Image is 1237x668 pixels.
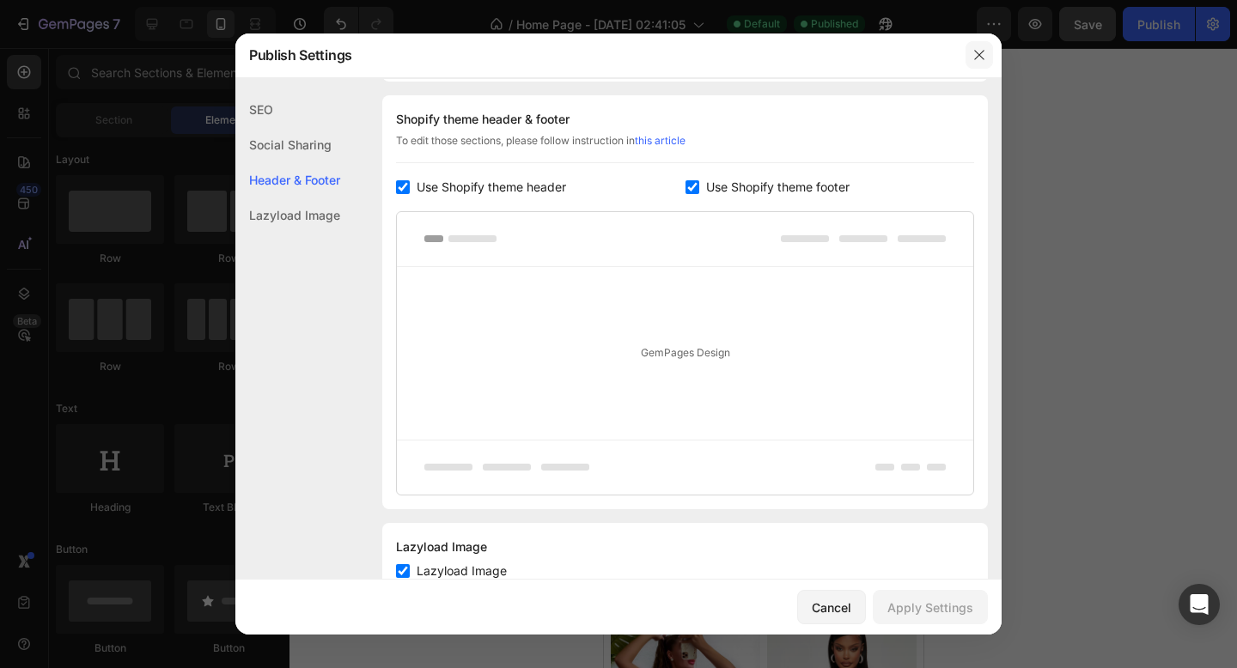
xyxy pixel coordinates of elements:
div: GemPages Design [397,267,973,440]
button: Apply Settings [873,590,988,624]
a: this article [635,134,686,147]
span: Use Shopify theme footer [706,177,850,197]
div: Social Sharing [235,127,340,162]
div: Shopify theme header & footer [396,109,974,130]
div: Header & Footer [235,162,340,197]
div: Publish Settings [235,33,957,77]
div: Lazyload Image [235,197,340,233]
div: Drop element here [125,465,216,478]
p: Shop NOW [126,417,193,435]
div: To edit those sections, please follow instruction in [396,133,974,163]
div: Cancel [812,598,851,616]
div: Open Intercom Messenger [1179,584,1220,625]
button: <p>Shop NOW</p> [13,407,307,446]
span: Use Shopify theme header [417,177,566,197]
span: Mobile ( 372 px) [84,9,158,26]
button: Cancel [797,590,866,624]
div: Lazyload Image [396,537,974,557]
div: SEO [235,92,340,127]
strong: SHOP BY CATEGORY [10,538,152,553]
div: Apply Settings [887,598,973,616]
span: Lazyload Image [417,561,507,581]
